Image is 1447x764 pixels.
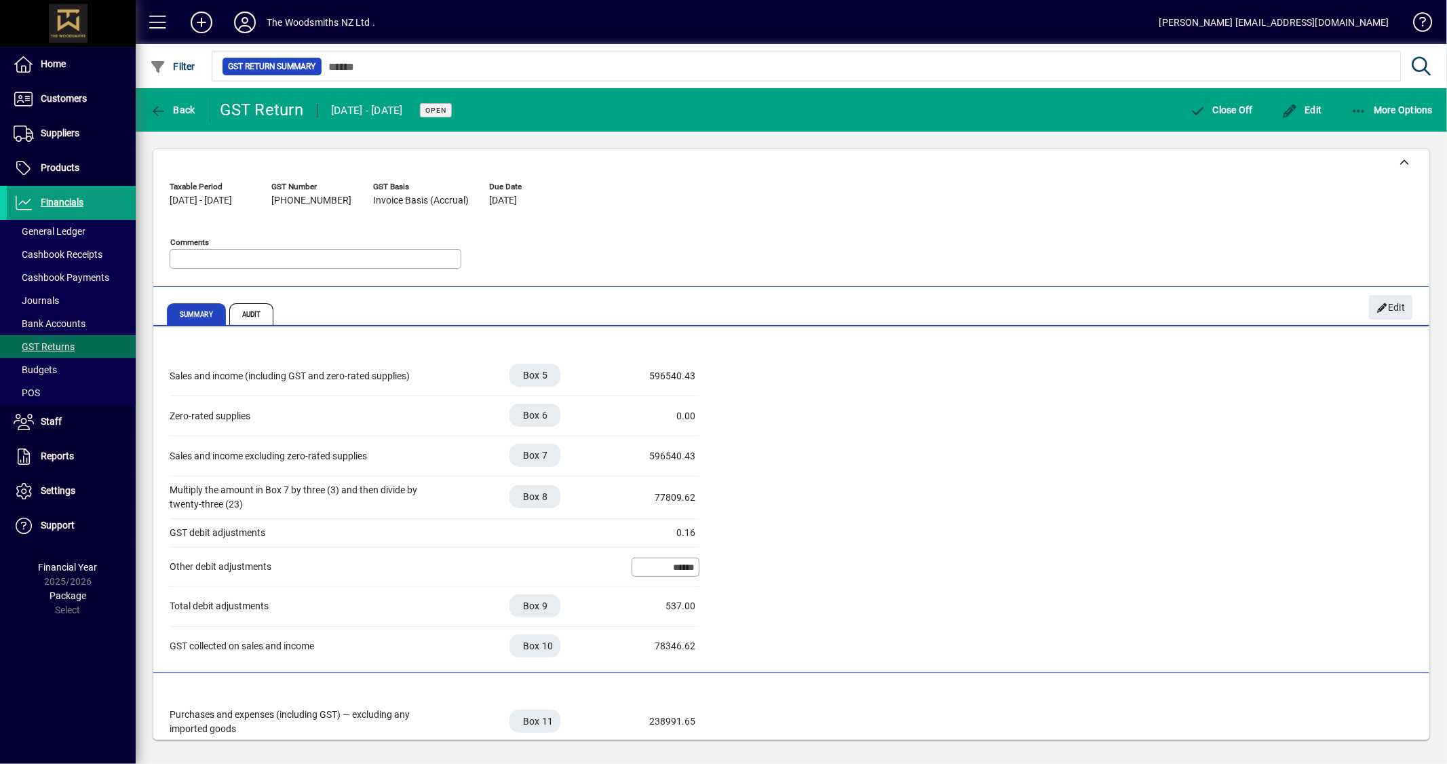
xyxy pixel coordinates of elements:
[1376,297,1406,319] span: Edit
[7,381,136,404] a: POS
[373,195,469,206] span: Invoice Basis (Accrual)
[1369,295,1412,320] button: Edit
[1351,104,1433,115] span: More Options
[628,714,695,729] div: 238991.65
[7,474,136,508] a: Settings
[271,183,353,191] span: GST Number
[39,562,98,573] span: Financial Year
[628,599,695,613] div: 537.00
[170,195,232,206] span: [DATE] - [DATE]
[7,509,136,543] a: Support
[7,151,136,185] a: Products
[41,128,79,138] span: Suppliers
[14,318,85,329] span: Bank Accounts
[1281,104,1322,115] span: Edit
[7,220,136,243] a: General Ledger
[271,195,351,206] span: [PHONE_NUMBER]
[41,58,66,69] span: Home
[7,289,136,312] a: Journals
[14,249,102,260] span: Cashbook Receipts
[41,162,79,173] span: Products
[41,197,83,208] span: Financials
[1403,3,1430,47] a: Knowledge Base
[180,10,223,35] button: Add
[7,335,136,358] a: GST Returns
[170,708,441,736] div: Purchases and expenses (including GST) — excluding any imported goods
[523,714,554,728] span: Box 11
[147,98,199,122] button: Back
[628,526,695,540] div: 0.16
[41,485,75,496] span: Settings
[7,47,136,81] a: Home
[14,295,59,306] span: Journals
[7,440,136,474] a: Reports
[373,183,469,191] span: GST Basis
[150,61,195,72] span: Filter
[223,10,267,35] button: Profile
[14,387,40,398] span: POS
[7,243,136,266] a: Cashbook Receipts
[1189,104,1253,115] span: Close Off
[7,405,136,439] a: Staff
[14,341,75,352] span: GST Returns
[523,368,547,382] span: Box 5
[170,483,441,512] div: Multiply the amount in Box 7 by three (3) and then divide by twenty-three (23)
[50,590,86,601] span: Package
[7,358,136,381] a: Budgets
[7,312,136,335] a: Bank Accounts
[523,408,547,422] span: Box 6
[7,266,136,289] a: Cashbook Payments
[170,599,441,613] div: Total debit adjustments
[523,490,547,503] span: Box 8
[41,416,62,427] span: Staff
[14,272,109,283] span: Cashbook Payments
[628,491,695,505] div: 77809.62
[425,106,446,115] span: Open
[1347,98,1437,122] button: More Options
[523,448,547,462] span: Box 7
[267,12,375,33] div: The Woodsmiths NZ Ltd .
[167,303,226,325] span: Summary
[1159,12,1389,33] div: [PERSON_NAME] [EMAIL_ADDRESS][DOMAIN_NAME]
[170,369,441,383] div: Sales and income (including GST and zero-rated supplies)
[228,60,316,73] span: GST Return Summary
[1278,98,1326,122] button: Edit
[628,409,695,423] div: 0.00
[41,520,75,531] span: Support
[170,409,441,423] div: Zero-rated supplies
[628,449,695,463] div: 596540.43
[229,303,274,325] span: Audit
[7,82,136,116] a: Customers
[170,183,251,191] span: Taxable Period
[170,526,441,540] div: GST debit adjustments
[523,599,547,613] span: Box 9
[489,183,571,191] span: Due Date
[220,99,304,121] div: GST Return
[14,226,85,237] span: General Ledger
[1186,98,1256,122] button: Close Off
[170,237,209,247] mat-label: Comments
[7,117,136,151] a: Suppliers
[331,100,403,121] div: [DATE] - [DATE]
[628,369,695,383] div: 596540.43
[523,639,554,653] span: Box 10
[150,104,195,115] span: Back
[41,451,74,461] span: Reports
[147,54,199,79] button: Filter
[170,449,441,463] div: Sales and income excluding zero-rated supplies
[170,639,441,653] div: GST collected on sales and income
[489,195,517,206] span: [DATE]
[628,639,695,653] div: 78346.62
[170,560,441,574] div: Other debit adjustments
[41,93,87,104] span: Customers
[14,364,57,375] span: Budgets
[136,98,210,122] app-page-header-button: Back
